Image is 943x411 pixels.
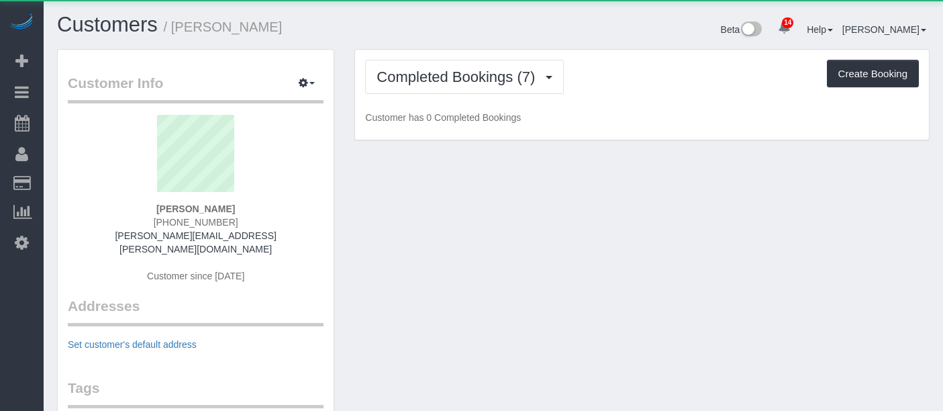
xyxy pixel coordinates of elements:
[782,17,793,28] span: 14
[164,19,283,34] small: / [PERSON_NAME]
[365,111,919,124] p: Customer has 0 Completed Bookings
[807,24,833,35] a: Help
[721,24,762,35] a: Beta
[827,60,919,88] button: Create Booking
[740,21,762,39] img: New interface
[147,271,244,281] span: Customer since [DATE]
[156,203,235,214] strong: [PERSON_NAME]
[8,13,35,32] img: Automaid Logo
[57,13,158,36] a: Customers
[771,13,797,43] a: 14
[365,60,564,94] button: Completed Bookings (7)
[115,230,276,255] a: [PERSON_NAME][EMAIL_ADDRESS][PERSON_NAME][DOMAIN_NAME]
[68,339,197,350] a: Set customer's default address
[68,378,324,408] legend: Tags
[154,217,238,228] span: [PHONE_NUMBER]
[377,68,542,85] span: Completed Bookings (7)
[842,24,926,35] a: [PERSON_NAME]
[68,73,324,103] legend: Customer Info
